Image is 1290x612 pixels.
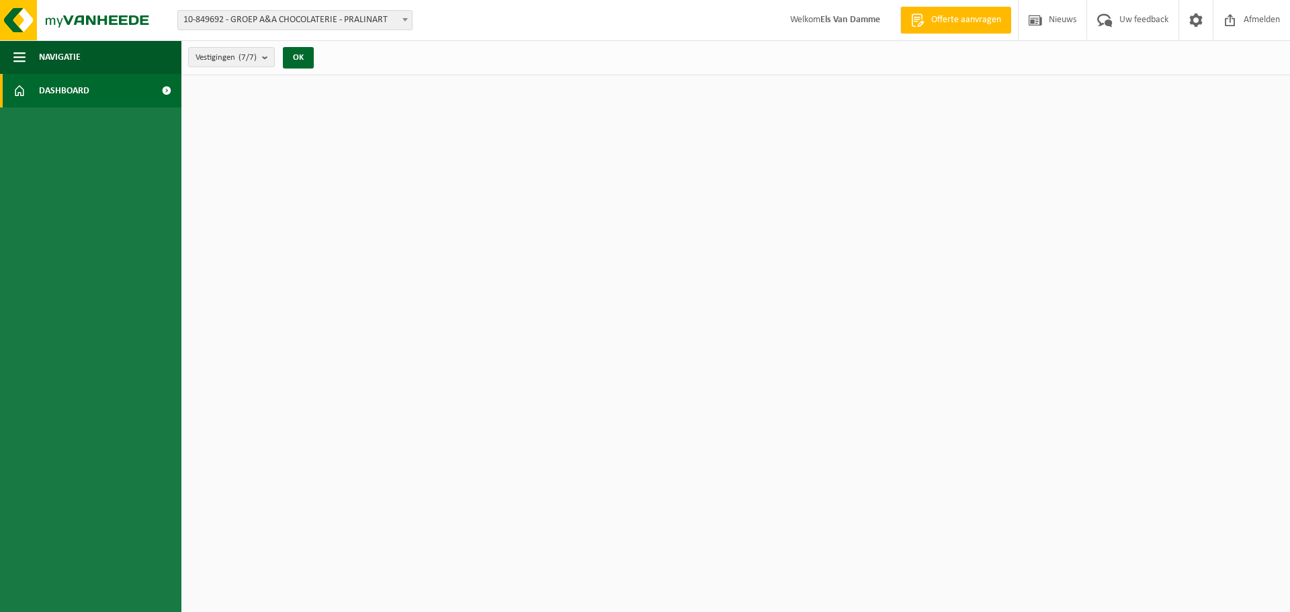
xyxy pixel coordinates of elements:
[239,53,257,62] count: (7/7)
[820,15,880,25] strong: Els Van Damme
[900,7,1011,34] a: Offerte aanvragen
[39,40,81,74] span: Navigatie
[177,10,413,30] span: 10-849692 - GROEP A&A CHOCOLATERIE - PRALINART
[283,47,314,69] button: OK
[188,47,275,67] button: Vestigingen(7/7)
[928,13,1004,27] span: Offerte aanvragen
[196,48,257,68] span: Vestigingen
[178,11,412,30] span: 10-849692 - GROEP A&A CHOCOLATERIE - PRALINART
[39,74,89,107] span: Dashboard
